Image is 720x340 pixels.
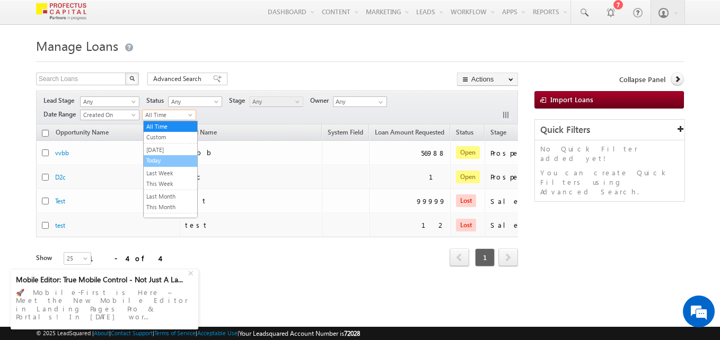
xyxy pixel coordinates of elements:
a: test [55,221,65,229]
span: Any [169,97,219,106]
input: Check all records [42,130,49,137]
span: Status [146,96,168,105]
a: Any [80,96,139,107]
div: 99999 [417,196,446,206]
div: Prospect [490,172,577,182]
p: No Quick Filter added yet! [540,144,679,163]
div: 🚀 Mobile-First is Here – Meet the New Mobile Editor in Landing Pages Pro & Portals! In [DATE] wor... [16,285,193,324]
a: All Time [144,122,197,131]
a: [DATE] [144,145,197,155]
span: Advanced Search [153,74,205,84]
img: Search [129,76,135,81]
span: 1 [475,248,495,266]
a: This Month [144,202,197,212]
span: 25 [64,254,92,263]
a: Created On [80,110,139,120]
span: Status [451,127,479,140]
span: Opportunity Name [56,128,109,136]
span: test [185,220,208,229]
input: Type to Search [333,96,387,107]
div: 1 - 4 of 4 [89,252,160,264]
p: You can create Quick Filters using Advanced Search. [540,168,679,196]
span: Import Loans [550,95,593,104]
span: Owner [310,96,333,105]
a: Show All Items [373,97,386,108]
a: prev [450,249,469,266]
div: Mobile Editor: True Mobile Control - Not Just A La... [16,275,187,284]
a: Custom [144,132,197,142]
a: vvbb [55,149,69,157]
span: Open [456,146,480,159]
span: Lead Stage [43,96,78,105]
span: next [498,248,518,266]
ul: All Time [143,121,198,218]
span: Lost [456,194,476,207]
div: Sales Reject [490,196,577,206]
span: Lost [456,219,476,231]
img: Custom Logo [36,3,86,21]
div: + [186,266,198,279]
span: System Field [328,128,363,136]
a: Any [249,96,303,107]
a: Any [168,96,222,107]
a: Last Month [144,192,197,201]
span: Created On [81,110,136,120]
span: prev [450,248,469,266]
span: All Time [143,110,193,120]
a: Contact Support [111,329,153,336]
div: Sales Reject [490,220,577,230]
div: 1 [429,172,446,182]
span: © 2025 LeadSquared | | | | | [36,328,360,338]
span: Collapse Panel [619,75,665,84]
span: Your Leadsquared Account Number is [239,329,360,337]
span: vvbb [185,148,217,157]
div: Show [36,253,55,263]
button: Actions [457,73,518,86]
span: Lead Name [180,127,222,140]
div: 56988 [421,148,446,158]
a: Last Week [144,168,197,178]
span: Open [456,171,480,183]
div: Quick Filters [535,120,684,140]
div: 12 [422,220,446,230]
a: next [498,249,518,266]
a: Test [55,197,65,205]
a: This Week [144,179,197,189]
div: Prospect [490,148,577,158]
span: Any [81,97,136,106]
span: Stage [490,128,506,136]
a: D2c [55,173,66,181]
a: Terms of Service [154,329,196,336]
span: Stage [229,96,249,105]
a: All Time [142,110,196,120]
span: Manage Loans [36,37,118,54]
span: Date Range [43,110,80,119]
span: Loan Amount Requested [375,128,444,136]
span: Any [250,97,300,106]
span: 72028 [344,329,360,337]
a: Today [144,156,197,165]
a: 25 [64,252,91,265]
a: Acceptable Use [197,329,238,336]
a: About [94,329,109,336]
a: Last Year [144,215,197,225]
